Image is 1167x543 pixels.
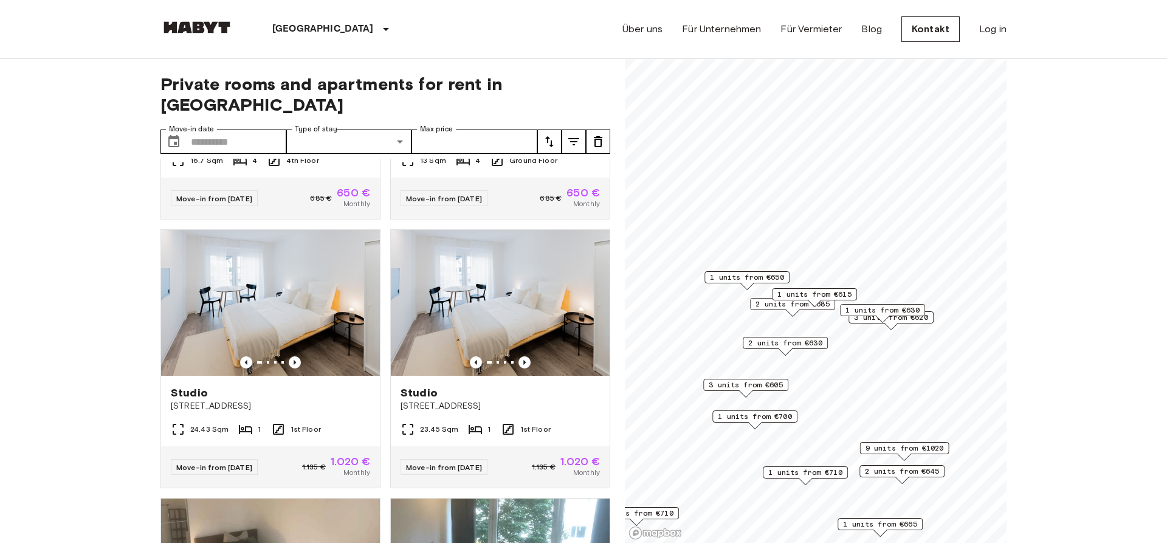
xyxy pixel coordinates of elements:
span: 650 € [337,187,370,198]
span: 1 units from €710 [768,467,842,478]
span: 4th Floor [286,155,318,166]
button: tune [537,130,562,154]
button: tune [586,130,610,154]
a: Marketing picture of unit DE-04-001-014-01HPrevious imagePrevious imageStudio[STREET_ADDRESS]23.4... [390,229,610,488]
a: Mapbox logo [628,526,682,540]
button: Previous image [470,356,482,368]
span: 1 [258,424,261,435]
span: [STREET_ADDRESS] [401,400,600,412]
span: 1.020 € [331,456,370,467]
span: 3 units from €605 [709,379,783,390]
span: Monthly [573,467,600,478]
div: Map marker [704,271,790,290]
div: Map marker [594,507,679,526]
span: Studio [171,386,208,400]
div: Map marker [743,337,828,356]
a: Blog [861,22,882,36]
div: Map marker [763,466,848,485]
a: Über uns [622,22,663,36]
span: Studio [401,386,438,400]
img: Marketing picture of unit DE-04-001-015-01H [161,230,380,376]
span: Private rooms and apartments for rent in [GEOGRAPHIC_DATA] [160,74,610,115]
a: Marketing picture of unit DE-04-001-015-01HPrevious imagePrevious imageStudio[STREET_ADDRESS]24.4... [160,229,380,488]
div: Map marker [860,442,949,461]
span: 4 [252,155,257,166]
div: Map marker [712,410,797,429]
span: Move-in from [DATE] [176,194,252,203]
span: 13 Sqm [420,155,446,166]
span: Monthly [343,198,370,209]
span: 1 units from €665 [843,519,917,530]
span: 2 units from €645 [865,466,939,477]
button: Previous image [289,356,301,368]
div: Map marker [772,288,857,307]
img: Marketing picture of unit DE-04-001-014-01H [391,230,610,376]
span: 1 units from €710 [599,508,673,519]
span: 16.7 Sqm [190,155,223,166]
button: Previous image [518,356,531,368]
div: Map marker [859,465,945,484]
span: 1 units from €650 [710,272,784,283]
button: Choose date [162,130,186,154]
span: 2 units from €685 [756,299,830,310]
span: 1st Floor [291,424,321,435]
span: 1st Floor [520,424,551,435]
span: 4 [475,155,480,166]
span: 2 units from €630 [748,337,822,348]
label: Type of stay [295,124,337,134]
button: Previous image [240,356,252,368]
label: Max price [420,124,453,134]
span: 9 units from €1020 [866,443,944,454]
span: 1.135 € [532,462,556,472]
label: Move-in date [169,124,214,134]
span: 1 units from €700 [718,411,792,422]
span: 1.135 € [302,462,326,472]
span: 685 € [310,193,332,204]
span: Monthly [343,467,370,478]
div: Map marker [838,518,923,537]
div: Map marker [703,379,788,398]
div: Map marker [750,298,835,317]
span: 3 units from €620 [854,312,928,323]
span: Move-in from [DATE] [406,194,482,203]
span: Ground Floor [509,155,557,166]
span: Move-in from [DATE] [406,463,482,472]
img: Habyt [160,21,233,33]
span: [STREET_ADDRESS] [171,400,370,412]
button: tune [562,130,586,154]
span: 650 € [566,187,600,198]
a: Für Vermieter [780,22,842,36]
span: 1.020 € [560,456,600,467]
span: 24.43 Sqm [190,424,229,435]
span: Monthly [573,198,600,209]
a: Für Unternehmen [682,22,761,36]
div: Map marker [840,304,925,323]
a: Kontakt [901,16,960,42]
span: Move-in from [DATE] [176,463,252,472]
span: 23.45 Sqm [420,424,458,435]
p: [GEOGRAPHIC_DATA] [272,22,374,36]
span: 1 [487,424,491,435]
a: Log in [979,22,1007,36]
span: 685 € [540,193,562,204]
span: 1 units from €630 [845,305,920,316]
span: 1 units from €615 [777,289,852,300]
